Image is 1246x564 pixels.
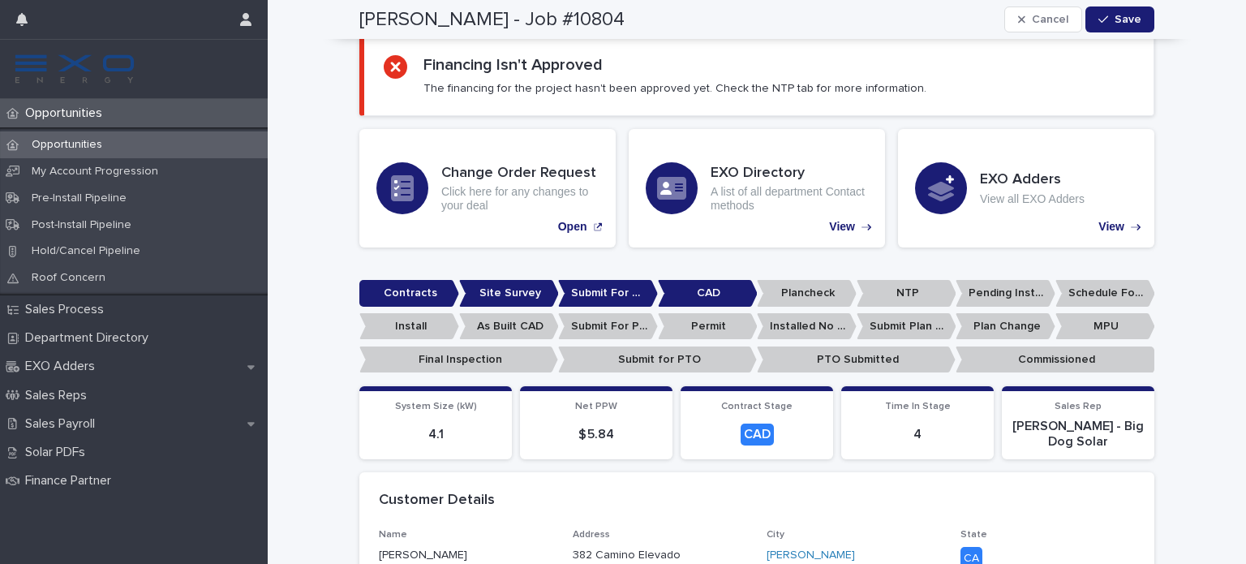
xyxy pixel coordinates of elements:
p: Open [558,220,587,234]
p: [PERSON_NAME] - Big Dog Solar [1012,419,1145,450]
p: Pre-Install Pipeline [19,192,140,205]
p: Sales Payroll [19,416,108,432]
p: A list of all department Contact methods [711,185,868,213]
p: Opportunities [19,138,115,152]
span: System Size (kW) [395,402,477,411]
p: As Built CAD [459,313,559,340]
span: Contract Stage [721,402,793,411]
p: Site Survey [459,280,559,307]
span: Address [573,530,610,540]
p: Submit for PTO [558,347,757,373]
p: View [829,220,855,234]
p: Installed No Permit [757,313,857,340]
p: Hold/Cancel Pipeline [19,244,153,258]
p: Permit [658,313,758,340]
h3: EXO Adders [980,171,1085,189]
span: Net PPW [575,402,617,411]
p: Sales Reps [19,388,100,403]
a: Open [359,129,616,248]
span: Save [1115,14,1141,25]
h2: Financing Isn't Approved [423,55,603,75]
img: FKS5r6ZBThi8E5hshIGi [13,53,136,85]
h2: Customer Details [379,492,495,510]
p: Sales Process [19,302,117,317]
p: Roof Concern [19,271,118,285]
p: [PERSON_NAME] [379,547,553,564]
span: Name [379,530,407,540]
p: Commissioned [956,347,1154,373]
p: EXO Adders [19,359,108,374]
span: Time In Stage [885,402,951,411]
h2: [PERSON_NAME] - Job #10804 [359,8,625,32]
p: NTP [857,280,956,307]
p: PTO Submitted [757,347,956,373]
p: Submit For Permit [558,313,658,340]
p: My Account Progression [19,165,171,179]
p: Post-Install Pipeline [19,218,144,232]
a: View [898,129,1154,248]
p: Plancheck [757,280,857,307]
button: Save [1085,6,1154,32]
span: Cancel [1032,14,1068,25]
span: City [767,530,784,540]
p: Submit For CAD [558,280,658,307]
p: Pending Install Task [956,280,1055,307]
p: View all EXO Adders [980,192,1085,206]
p: Contracts [359,280,459,307]
p: The financing for the project hasn't been approved yet. Check the NTP tab for more information. [423,81,926,96]
span: State [960,530,987,540]
p: Install [359,313,459,340]
p: Plan Change [956,313,1055,340]
span: Sales Rep [1055,402,1102,411]
h3: EXO Directory [711,165,868,183]
button: Cancel [1004,6,1082,32]
p: Finance Partner [19,473,124,489]
p: $ 5.84 [530,427,663,442]
p: MPU [1055,313,1155,340]
p: Submit Plan Change [857,313,956,340]
div: CAD [741,424,774,446]
p: CAD [658,280,758,307]
p: 4.1 [369,427,502,442]
p: Final Inspection [359,347,558,373]
p: Click here for any changes to your deal [441,185,599,213]
p: View [1098,220,1124,234]
p: Department Directory [19,330,161,346]
h3: Change Order Request [441,165,599,183]
p: Solar PDFs [19,445,98,460]
a: [PERSON_NAME] [767,547,855,564]
p: 4 [851,427,984,442]
p: Opportunities [19,105,115,121]
p: 382 Camino Elevado [573,547,681,564]
p: Schedule For Install [1055,280,1155,307]
a: View [629,129,885,248]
